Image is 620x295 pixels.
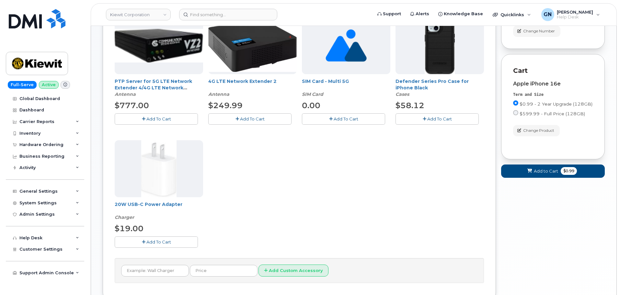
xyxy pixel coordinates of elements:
span: $0.99 - 2 Year Upgrade (128GB) [520,101,592,107]
span: Add to Cart [534,168,558,174]
div: 20W USB-C Power Adapter [115,201,203,221]
a: Defender Series Pro Case for iPhone Black [396,78,469,91]
p: Cart [513,66,593,75]
button: Add To Cart [302,113,385,125]
a: PTP Server for 5G LTE Network Extender 4/4G LTE Network Extender 3 [115,78,192,97]
img: no_image_found-2caef05468ed5679b831cfe6fc140e25e0c280774317ffc20a367ab7fd17291e.png [326,17,367,74]
span: Help Desk [557,15,593,20]
span: [PERSON_NAME] [557,9,593,15]
em: Charger [115,214,134,220]
button: Change Product [513,125,560,136]
div: Apple iPhone 16e [513,81,593,87]
a: Kiewit Corporation [106,9,171,20]
span: Add To Cart [146,116,171,121]
span: Support [383,11,401,17]
img: Casa_Sysem.png [115,29,203,62]
img: defenderiphone14.png [425,17,455,74]
span: $599.99 - Full Price (128GB) [520,111,585,116]
button: Change Number [513,26,560,37]
span: Add To Cart [334,116,358,121]
button: Add To Cart [115,113,198,125]
input: Example: Wall Charger [121,265,189,277]
input: $0.99 - 2 Year Upgrade (128GB) [513,100,518,106]
a: Knowledge Base [434,7,488,20]
span: Add To Cart [427,116,452,121]
div: 4G LTE Network Extender 2 [208,78,297,97]
span: $0.99 [561,167,577,175]
a: 20W USB-C Power Adapter [115,201,182,207]
span: Change Number [523,28,555,34]
a: Support [373,7,406,20]
span: GN [544,11,552,18]
em: SIM Card [302,91,323,97]
button: Add Custom Accessory [258,265,328,277]
div: PTP Server for 5G LTE Network Extender 4/4G LTE Network Extender 3 [115,78,203,97]
em: Antenna [208,91,229,97]
span: Quicklinks [500,12,524,17]
em: Cases [396,91,409,97]
div: SIM Card - Multi 5G [302,78,390,97]
span: Add To Cart [146,239,171,244]
span: Alerts [416,11,429,17]
img: apple20w.jpg [141,140,177,197]
img: 4glte_extender.png [208,19,297,72]
span: $777.00 [115,101,149,110]
input: Find something... [179,9,277,20]
div: Geoffrey Newport [537,8,604,21]
div: Quicklinks [488,8,535,21]
div: Term and Size [513,92,593,97]
span: Change Product [523,128,554,133]
span: $58.12 [396,101,424,110]
iframe: Messenger Launcher [592,267,615,290]
span: $249.99 [208,101,243,110]
span: 0.00 [302,101,320,110]
span: Add To Cart [240,116,265,121]
button: Add To Cart [396,113,479,125]
input: $599.99 - Full Price (128GB) [513,110,518,115]
button: Add To Cart [208,113,292,125]
button: Add to Cart $0.99 [501,165,605,178]
a: SIM Card - Multi 5G [302,78,349,84]
button: Add To Cart [115,236,198,248]
div: Defender Series Pro Case for iPhone Black [396,78,484,97]
a: Alerts [406,7,434,20]
a: 4G LTE Network Extender 2 [208,78,277,84]
em: Antenna [115,91,136,97]
span: Knowledge Base [444,11,483,17]
span: $19.00 [115,224,144,233]
input: Price [190,265,258,277]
